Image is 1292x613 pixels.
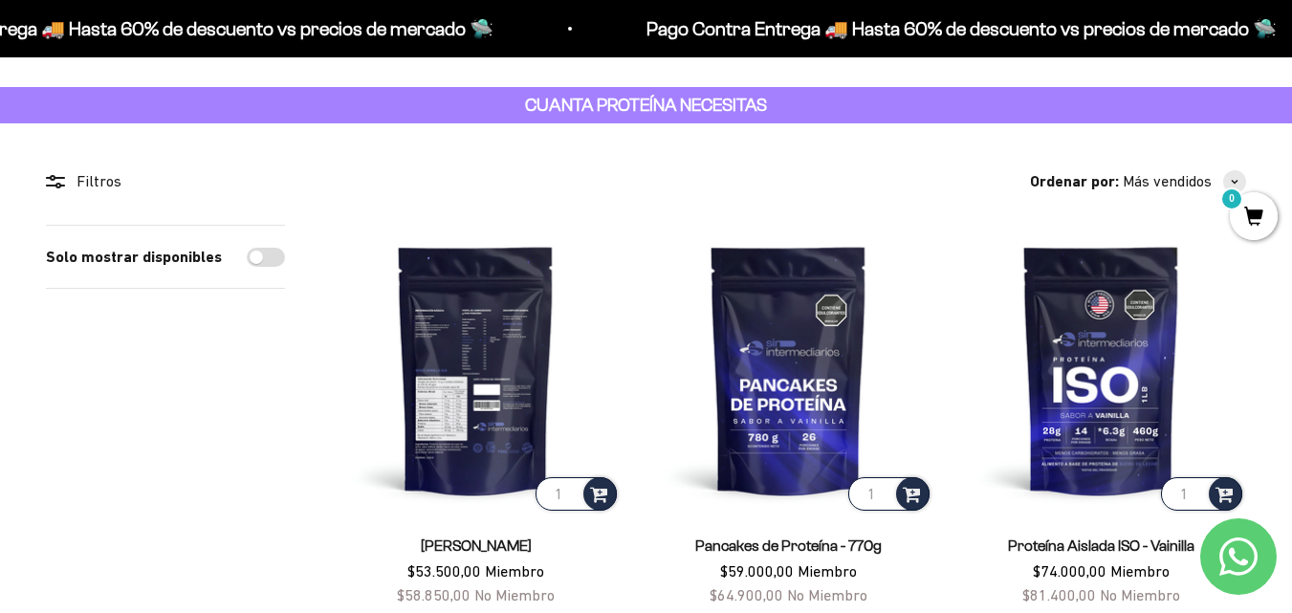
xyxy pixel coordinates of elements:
span: $58.850,00 [397,586,471,603]
span: Miembro [798,562,857,580]
span: $74.000,00 [1033,562,1106,580]
p: Pago Contra Entrega 🚚 Hasta 60% de descuento vs precios de mercado 🛸 [645,13,1275,44]
a: Proteína Aislada ISO - Vainilla [1008,537,1194,554]
a: 0 [1230,208,1278,229]
span: Miembro [485,562,544,580]
button: Más vendidos [1123,169,1246,194]
strong: CUANTA PROTEÍNA NECESITAS [525,95,767,115]
span: Miembro [1110,562,1170,580]
span: $81.400,00 [1022,586,1096,603]
img: Proteína Whey - Vainilla [331,225,621,514]
span: Más vendidos [1123,169,1212,194]
span: $64.900,00 [710,586,783,603]
span: No Miembro [787,586,867,603]
span: No Miembro [1100,586,1180,603]
mark: 0 [1220,187,1243,210]
label: Solo mostrar disponibles [46,245,222,270]
span: $59.000,00 [720,562,794,580]
div: Filtros [46,169,285,194]
span: Ordenar por: [1030,169,1119,194]
span: $53.500,00 [407,562,481,580]
a: Pancakes de Proteína - 770g [695,537,882,554]
a: [PERSON_NAME] [421,537,532,554]
span: No Miembro [474,586,555,603]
